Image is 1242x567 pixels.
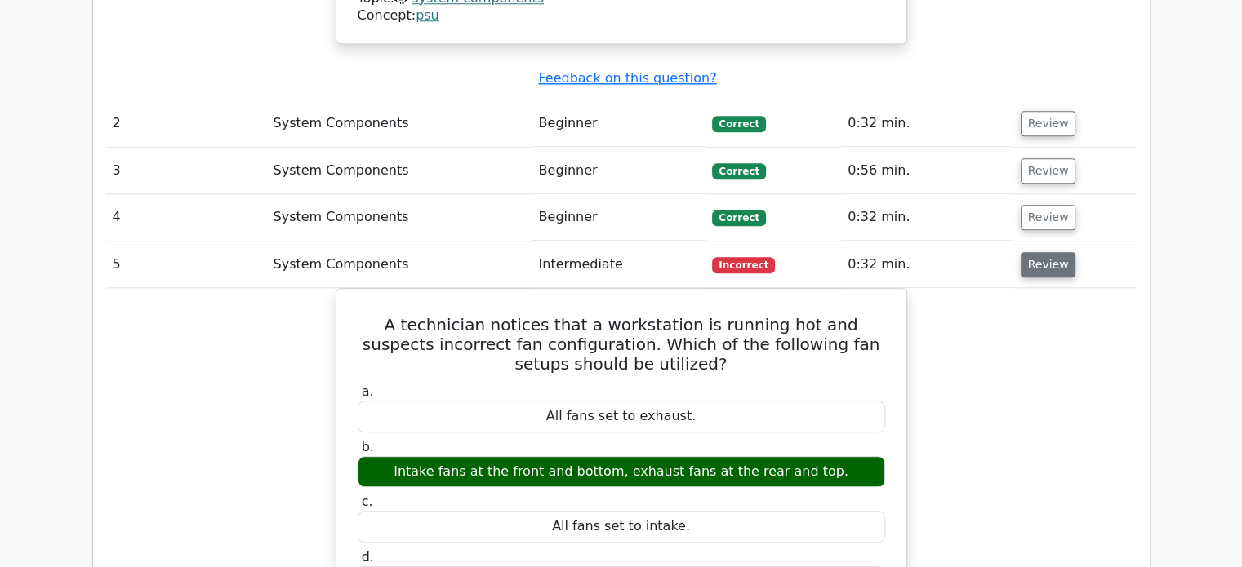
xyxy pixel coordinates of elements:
span: Correct [712,116,765,132]
span: d. [362,549,374,565]
span: c. [362,494,373,509]
span: Correct [712,210,765,226]
td: System Components [266,100,532,147]
span: a. [362,383,374,399]
div: Intake fans at the front and bottom, exhaust fans at the rear and top. [358,456,885,488]
td: 0:32 min. [841,241,1013,288]
td: 0:56 min. [841,148,1013,194]
td: 0:32 min. [841,194,1013,241]
span: b. [362,439,374,454]
div: All fans set to intake. [358,511,885,543]
td: System Components [266,241,532,288]
button: Review [1021,252,1076,277]
button: Review [1021,158,1076,184]
div: All fans set to exhaust. [358,401,885,432]
td: System Components [266,148,532,194]
td: 2 [106,100,267,147]
a: psu [416,7,439,23]
td: Beginner [532,100,706,147]
h5: A technician notices that a workstation is running hot and suspects incorrect fan configuration. ... [356,315,887,374]
td: Intermediate [532,241,706,288]
button: Review [1021,205,1076,230]
a: Feedback on this question? [538,70,716,86]
span: Correct [712,163,765,179]
button: Review [1021,111,1076,136]
td: System Components [266,194,532,241]
td: Beginner [532,148,706,194]
td: 5 [106,241,267,288]
td: 0:32 min. [841,100,1013,147]
td: 3 [106,148,267,194]
span: Incorrect [712,257,775,273]
td: 4 [106,194,267,241]
div: Concept: [358,7,885,24]
td: Beginner [532,194,706,241]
